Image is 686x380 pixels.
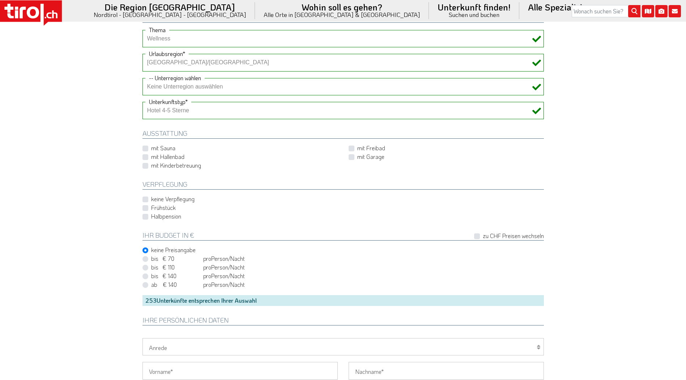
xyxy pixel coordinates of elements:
label: zu CHF Preisen wechseln [483,232,544,240]
span: 253 [145,297,157,304]
label: keine Preisangabe [151,246,196,254]
h2: Ihr Budget in € [142,232,544,241]
label: Frühstück [151,204,176,212]
span: bis € 140 [151,272,202,280]
span: bis € 70 [151,255,202,263]
label: mit Sauna [151,144,175,152]
i: Kontakt [669,5,681,17]
label: mit Garage [357,153,384,161]
label: mit Freibad [357,144,385,152]
div: Unterkünfte entsprechen Ihrer Auswahl [142,295,544,306]
label: keine Verpflegung [151,195,195,203]
span: bis € 110 [151,263,202,271]
label: Halbpension [151,212,181,220]
input: Wonach suchen Sie? [572,5,640,17]
label: mit Kinderbetreuung [151,161,201,169]
h2: Verpflegung [142,181,544,190]
em: Person [211,281,228,288]
label: mit Hallenbad [151,153,184,161]
i: Fotogalerie [655,5,668,17]
small: Alle Orte in [GEOGRAPHIC_DATA] & [GEOGRAPHIC_DATA] [264,12,420,18]
h2: Ihre persönlichen Daten [142,317,544,325]
label: pro /Nacht [151,281,245,289]
em: Person [211,255,228,262]
i: Karte öffnen [642,5,654,17]
em: Person [211,263,228,271]
em: Person [211,272,228,280]
small: Suchen und buchen [438,12,511,18]
small: Nordtirol - [GEOGRAPHIC_DATA] - [GEOGRAPHIC_DATA] [94,12,246,18]
span: ab € 140 [151,281,202,289]
label: pro /Nacht [151,272,245,280]
label: pro /Nacht [151,263,245,271]
h2: Ausstattung [142,130,544,139]
label: pro /Nacht [151,255,245,263]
